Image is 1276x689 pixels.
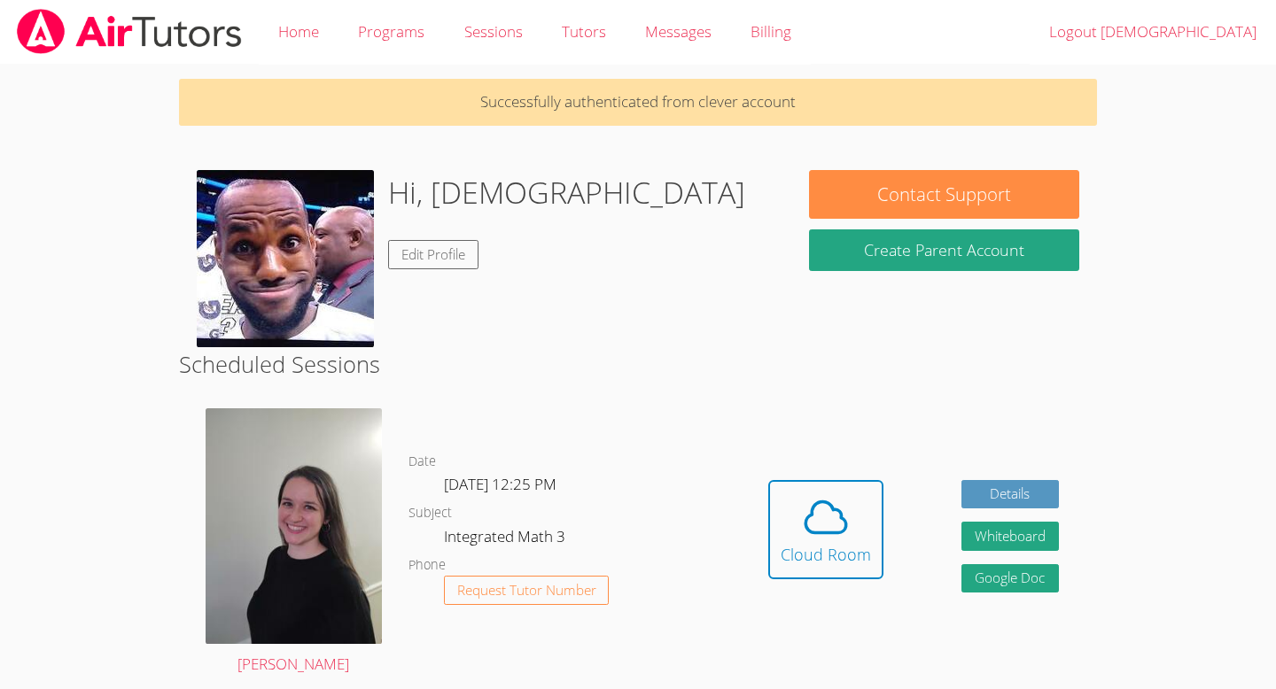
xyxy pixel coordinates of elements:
dt: Date [408,451,436,473]
span: Messages [645,21,712,42]
a: [PERSON_NAME] [206,408,382,677]
dt: Subject [408,502,452,524]
button: Cloud Room [768,480,883,579]
h1: Hi, [DEMOGRAPHIC_DATA] [388,170,745,215]
a: Edit Profile [388,240,478,269]
span: [DATE] 12:25 PM [444,474,556,494]
button: Whiteboard [961,522,1059,551]
img: images.jpeg [197,170,374,347]
a: Google Doc [961,564,1059,593]
button: Request Tutor Number [444,576,610,605]
p: Successfully authenticated from clever account [179,79,1098,126]
span: Request Tutor Number [457,584,596,597]
div: Cloud Room [781,542,871,567]
img: avatar.png [206,408,382,644]
dd: Integrated Math 3 [444,524,569,554]
img: airtutors_banner-c4298cdbf04f3fff15de1276eac7730deb9818008684d7c2e4769d2f7ddbe033.png [15,9,244,54]
dt: Phone [408,554,446,577]
a: Details [961,480,1059,509]
button: Create Parent Account [809,229,1078,271]
button: Contact Support [809,170,1078,219]
h2: Scheduled Sessions [179,347,1098,381]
